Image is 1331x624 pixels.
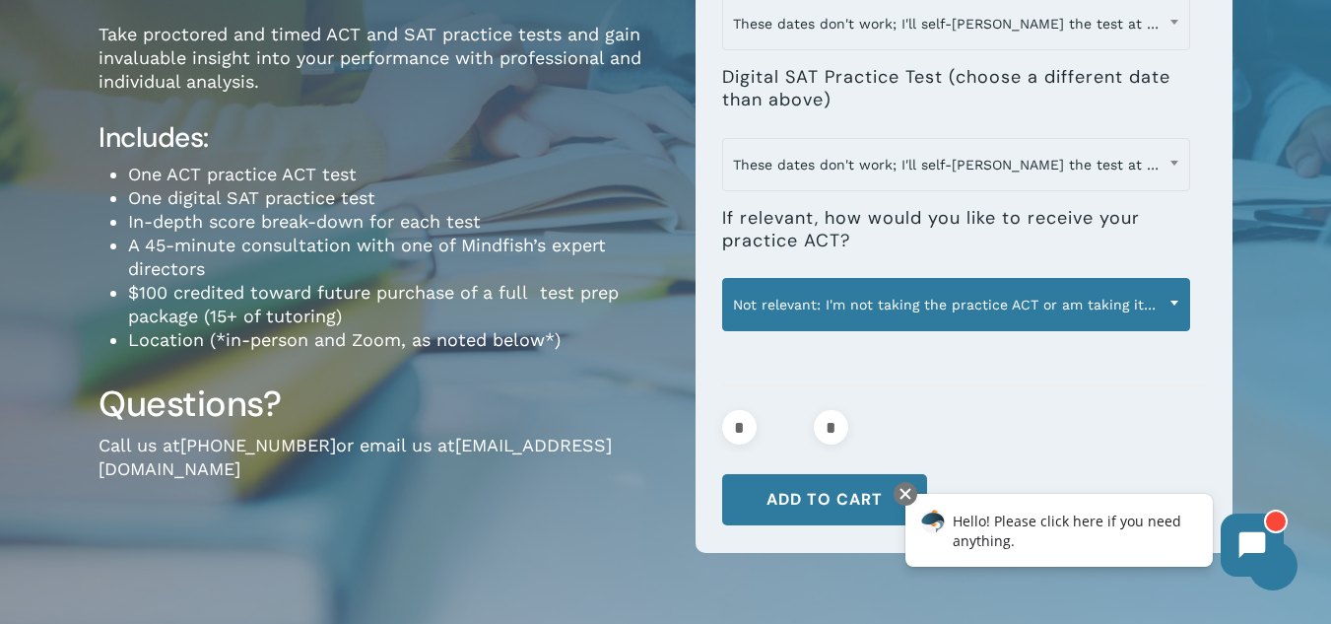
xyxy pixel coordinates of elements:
[885,478,1303,596] iframe: Chatbot
[723,284,1189,325] span: Not relevant: I'm not taking the practice ACT or am taking it in-person
[763,410,808,445] input: Product quantity
[723,144,1189,185] span: These dates don't work; I'll self-proctor the test at home.
[722,278,1190,331] span: Not relevant: I'm not taking the practice ACT or am taking it in-person
[722,66,1190,112] label: Digital SAT Practice Test (choose a different date than above)
[723,3,1189,44] span: These dates don't work; I'll self-proctor the test at home.
[128,328,666,352] li: Location (*in-person and Zoom, as noted below*)
[128,234,666,281] li: A 45-minute consultation with one of Mindfish’s expert directors
[128,281,666,328] li: $100 credited toward future purchase of a full test prep package (15+ of tutoring)
[128,163,666,186] li: One ACT practice ACT test
[99,381,666,427] h3: Questions?
[722,474,927,525] button: Add to cart
[99,434,666,508] p: Call us at or email us at
[99,120,666,156] h4: Includes:
[128,210,666,234] li: In-depth score break-down for each test
[722,138,1190,191] span: These dates don't work; I'll self-proctor the test at home.
[180,435,336,455] a: [PHONE_NUMBER]
[99,23,666,120] p: Take proctored and timed ACT and SAT practice tests and gain invaluable insight into your perform...
[722,207,1190,253] label: If relevant, how would you like to receive your practice ACT?
[128,186,666,210] li: One digital SAT practice test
